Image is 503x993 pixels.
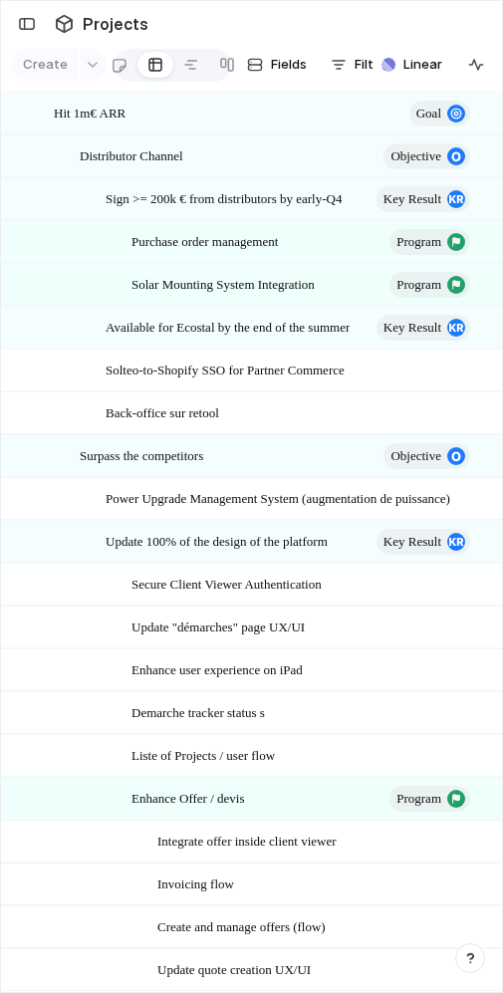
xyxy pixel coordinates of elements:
button: goal [409,101,470,126]
button: objective [383,443,470,469]
span: Solar Mounting System Integration [131,272,315,295]
span: Update quote creation UX/UI [157,957,311,980]
span: Create and manage offers (flow) [157,914,326,937]
span: Projects [79,6,152,42]
button: Fields [239,49,315,81]
span: key result [383,528,441,556]
button: key result [377,315,470,341]
button: program [389,272,470,298]
span: Surpass the competitors [80,443,203,466]
span: Liste of Projects / user flow [131,743,275,766]
span: goal [416,100,441,127]
span: Invoicing flow [157,871,234,894]
button: program [389,786,470,812]
span: Hit 1m€ ARR [54,101,126,124]
span: program [396,785,441,813]
button: objective [383,143,470,169]
button: key result [377,529,470,555]
span: Back-office sur retool [106,400,219,423]
button: program [389,229,470,255]
span: Purchase order management [131,229,278,252]
span: Update 100% of the design of the platform [106,529,328,552]
button: key result [377,186,470,212]
span: Sign >= 200k € from distributors by early-Q4 [106,186,342,209]
span: Solteo-to-Shopify SSO for Partner Commerce [106,358,345,380]
span: key result [383,185,441,213]
span: Available for Ecostal by the end of the summer [106,315,350,338]
span: program [396,271,441,299]
span: Enhance user experience on iPad [131,657,303,680]
span: program [396,228,441,256]
button: Filter [323,49,394,81]
span: Secure Client Viewer Authentication [131,572,322,595]
span: Power Upgrade Management System (augmentation de puissance) [106,486,450,509]
button: Linear [374,50,450,80]
span: objective [390,442,441,470]
span: key result [383,314,441,342]
span: Demarche tracker status s [131,700,265,723]
span: Enhance Offer / devis [131,786,244,809]
span: Fields [271,55,307,75]
span: Filter [355,55,386,75]
span: Distributor Channel [80,143,183,166]
span: Update "démarches" page UX/UI [131,615,305,637]
span: Linear [403,55,442,75]
span: objective [390,142,441,170]
span: Integrate offer inside client viewer [157,829,337,852]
